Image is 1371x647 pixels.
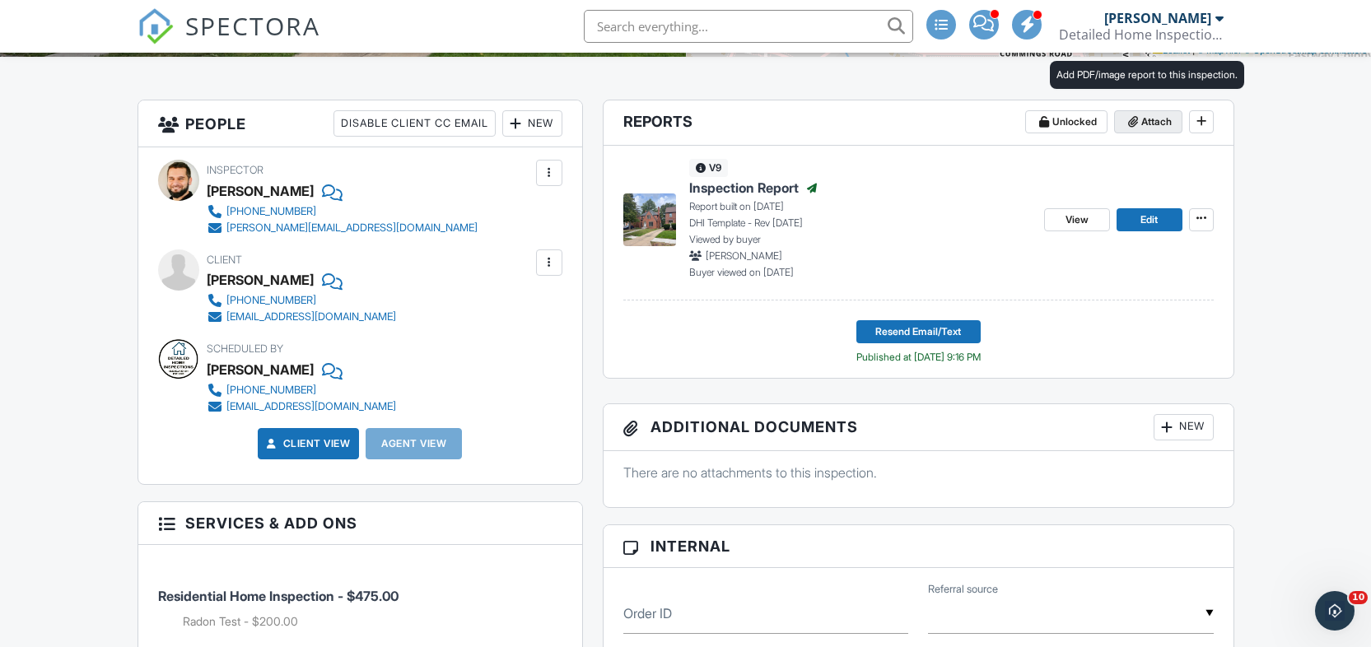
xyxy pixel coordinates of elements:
[1154,414,1214,440] div: New
[138,100,582,147] h3: People
[158,588,399,604] span: Residential Home Inspection - $475.00
[138,8,174,44] img: The Best Home Inspection Software - Spectora
[207,254,242,266] span: Client
[1104,10,1211,26] div: [PERSON_NAME]
[1349,591,1368,604] span: 10
[1153,45,1190,55] a: Leaflet
[263,435,351,452] a: Client View
[158,557,562,643] li: Service: Residential Home Inspection
[623,463,1214,482] p: There are no attachments to this inspection.
[185,8,320,43] span: SPECTORA
[226,294,316,307] div: [PHONE_NUMBER]
[604,404,1233,451] h3: Additional Documents
[207,220,478,236] a: [PERSON_NAME][EMAIL_ADDRESS][DOMAIN_NAME]
[226,400,396,413] div: [EMAIL_ADDRESS][DOMAIN_NAME]
[333,110,496,137] div: Disable Client CC Email
[207,268,314,292] div: [PERSON_NAME]
[226,384,316,397] div: [PHONE_NUMBER]
[1192,45,1195,55] span: |
[207,164,263,176] span: Inspector
[207,292,396,309] a: [PHONE_NUMBER]
[138,22,320,57] a: SPECTORA
[207,342,283,355] span: Scheduled By
[207,382,396,398] a: [PHONE_NUMBER]
[207,309,396,325] a: [EMAIL_ADDRESS][DOMAIN_NAME]
[502,110,562,137] div: New
[207,357,314,382] div: [PERSON_NAME]
[1059,26,1224,43] div: Detailed Home Inspections Cleveland Ohio
[623,604,672,622] label: Order ID
[584,10,913,43] input: Search everything...
[226,205,316,218] div: [PHONE_NUMBER]
[226,221,478,235] div: [PERSON_NAME][EMAIL_ADDRESS][DOMAIN_NAME]
[138,502,582,545] h3: Services & Add ons
[207,179,314,203] div: [PERSON_NAME]
[928,582,998,597] label: Referral source
[1315,591,1355,631] iframe: Intercom live chat
[183,613,562,630] li: Add on: Radon Test
[226,310,396,323] div: [EMAIL_ADDRESS][DOMAIN_NAME]
[1197,45,1242,55] a: © MapTiler
[207,398,396,415] a: [EMAIL_ADDRESS][DOMAIN_NAME]
[1244,45,1367,55] a: © OpenStreetMap contributors
[207,203,478,220] a: [PHONE_NUMBER]
[604,525,1233,568] h3: Internal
